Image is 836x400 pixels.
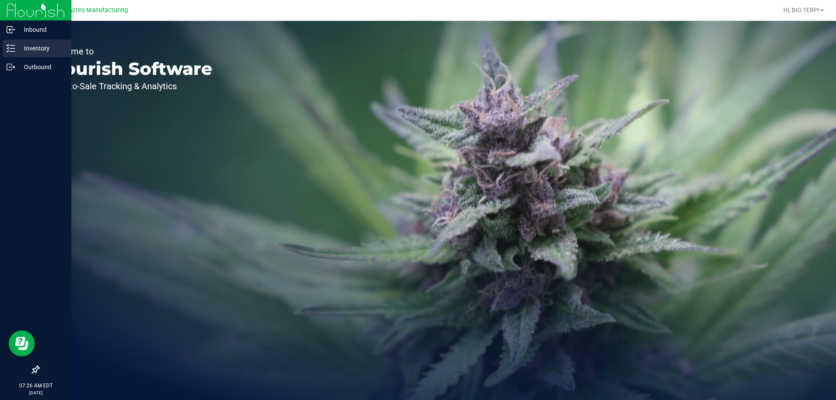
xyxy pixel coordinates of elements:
[15,43,67,54] p: Inventory
[50,7,128,14] span: Green Acres Manufacturing
[47,47,212,56] p: Welcome to
[7,44,15,53] inline-svg: Inventory
[15,62,67,72] p: Outbound
[47,82,212,91] p: Seed-to-Sale Tracking & Analytics
[783,7,819,13] span: Hi, BIG TERP!
[15,24,67,35] p: Inbound
[4,390,67,396] p: [DATE]
[7,25,15,34] inline-svg: Inbound
[47,60,212,77] p: Flourish Software
[7,63,15,71] inline-svg: Outbound
[9,330,35,356] iframe: Resource center
[4,382,67,390] p: 07:26 AM EDT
